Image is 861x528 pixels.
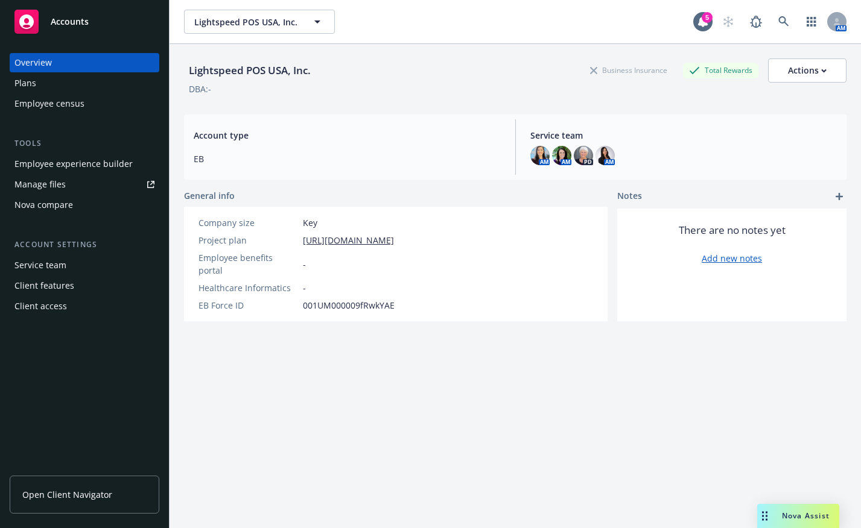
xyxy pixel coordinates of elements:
[584,63,673,78] div: Business Insurance
[194,152,501,165] span: EB
[22,488,112,501] span: Open Client Navigator
[303,281,306,294] span: -
[51,17,89,27] span: Accounts
[10,195,159,215] a: Nova compare
[14,297,67,316] div: Client access
[10,239,159,251] div: Account settings
[303,258,306,271] span: -
[199,281,298,294] div: Healthcare Informatics
[10,137,159,149] div: Tools
[10,175,159,194] a: Manage files
[184,63,316,78] div: Lightspeed POS USA, Inc.
[303,216,317,229] span: Key
[552,146,571,165] img: photo
[194,16,299,28] span: Lightspeed POS USA, Inc.
[574,146,593,165] img: photo
[782,511,830,521] span: Nova Assist
[679,223,786,237] span: There are no notes yet
[716,10,740,34] a: Start snowing
[10,297,159,316] a: Client access
[10,154,159,174] a: Employee experience builder
[683,63,758,78] div: Total Rewards
[199,216,298,229] div: Company size
[702,12,713,23] div: 5
[14,154,133,174] div: Employee experience builder
[189,83,211,95] div: DBA: -
[194,129,501,142] span: Account type
[617,189,642,204] span: Notes
[14,94,84,113] div: Employee census
[10,256,159,275] a: Service team
[788,59,827,82] div: Actions
[757,504,839,528] button: Nova Assist
[303,234,394,247] a: [URL][DOMAIN_NAME]
[184,189,235,202] span: General info
[530,129,837,142] span: Service team
[14,74,36,93] div: Plans
[832,189,847,204] a: add
[199,251,298,277] div: Employee benefits portal
[10,276,159,295] a: Client features
[14,276,74,295] div: Client features
[757,504,772,528] div: Drag to move
[303,299,395,312] span: 001UM000009fRwkYAE
[10,74,159,93] a: Plans
[702,252,762,265] a: Add new notes
[744,10,768,34] a: Report a Bug
[14,256,66,275] div: Service team
[768,58,847,83] button: Actions
[199,299,298,312] div: EB Force ID
[772,10,796,34] a: Search
[14,195,73,215] div: Nova compare
[530,146,550,165] img: photo
[10,5,159,39] a: Accounts
[596,146,615,165] img: photo
[10,53,159,72] a: Overview
[199,234,298,247] div: Project plan
[184,10,335,34] button: Lightspeed POS USA, Inc.
[14,53,52,72] div: Overview
[799,10,824,34] a: Switch app
[10,94,159,113] a: Employee census
[14,175,66,194] div: Manage files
